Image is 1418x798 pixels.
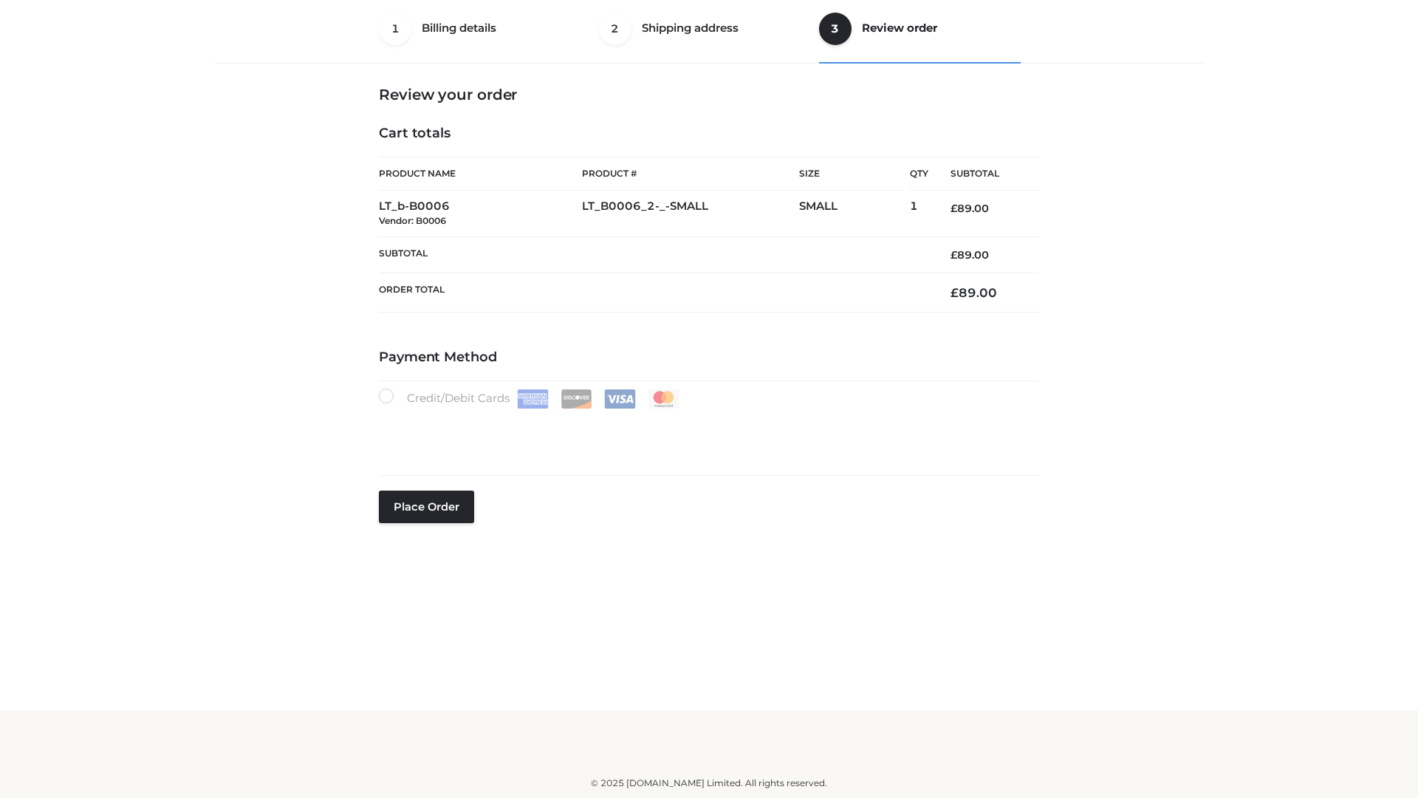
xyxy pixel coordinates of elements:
th: Subtotal [928,157,1039,191]
h4: Cart totals [379,126,1039,142]
th: Qty [910,157,928,191]
td: SMALL [799,191,910,237]
bdi: 89.00 [951,202,989,215]
span: £ [951,202,957,215]
small: Vendor: B0006 [379,215,446,226]
bdi: 89.00 [951,285,997,300]
bdi: 89.00 [951,248,989,262]
th: Product Name [379,157,582,191]
th: Subtotal [379,236,928,273]
div: © 2025 [DOMAIN_NAME] Limited. All rights reserved. [219,776,1199,791]
img: Mastercard [648,389,679,409]
td: LT_B0006_2-_-SMALL [582,191,799,237]
h4: Payment Method [379,349,1039,366]
h3: Review your order [379,86,1039,103]
img: Visa [604,389,636,409]
th: Size [799,157,902,191]
button: Place order [379,491,474,523]
th: Order Total [379,273,928,313]
span: £ [951,285,959,300]
img: Amex [517,389,549,409]
img: Discover [561,389,592,409]
th: Product # [582,157,799,191]
iframe: Secure payment input frame [376,406,1036,460]
label: Credit/Debit Cards [379,389,681,409]
td: LT_b-B0006 [379,191,582,237]
td: 1 [910,191,928,237]
span: £ [951,248,957,262]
